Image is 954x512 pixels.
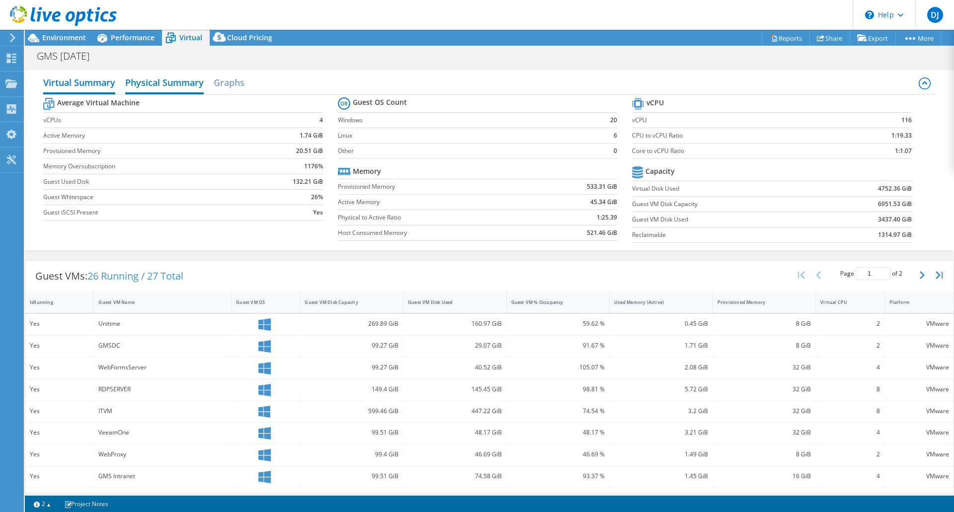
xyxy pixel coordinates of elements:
[408,406,502,417] div: 447.22 GiB
[214,73,244,92] h2: Graphs
[614,318,708,329] div: 0.45 GiB
[820,318,879,329] div: 2
[98,406,227,417] div: ITVM
[338,146,592,156] label: Other
[98,471,227,482] div: GMS Intranet
[311,192,323,202] b: 26%
[511,384,605,395] div: 98.81 %
[98,384,227,395] div: RDPSERVER
[305,384,398,395] div: 149.4 GiB
[820,384,879,395] div: 8
[30,384,89,395] div: Yes
[98,449,227,460] div: WebProxy
[889,318,949,329] div: VMware
[878,199,912,209] b: 6951.53 GiB
[717,449,811,460] div: 8 GiB
[895,30,942,46] a: More
[820,449,879,460] div: 2
[98,340,227,351] div: GMSDC
[30,362,89,373] div: Yes
[338,115,592,125] label: Windows
[632,230,821,240] label: Reclaimable
[614,471,708,482] div: 1.45 GiB
[820,471,879,482] div: 4
[353,166,381,176] b: Memory
[889,340,949,351] div: VMware
[511,299,593,305] div: Guest VM % Occupancy
[111,33,155,42] span: Performance
[614,449,708,460] div: 1.49 GiB
[717,384,811,395] div: 32 GiB
[305,406,398,417] div: 599.46 GiB
[820,362,879,373] div: 4
[30,449,89,460] div: Yes
[511,406,605,417] div: 74.54 %
[236,299,283,305] div: Guest VM OS
[717,299,799,305] div: Provisioned Memory
[878,230,912,240] b: 1314.97 GiB
[43,131,256,141] label: Active Memory
[305,318,398,329] div: 269.89 GiB
[717,318,811,329] div: 8 GiB
[305,471,398,482] div: 99.51 GiB
[305,340,398,351] div: 99.27 GiB
[889,427,949,438] div: VMware
[614,299,696,305] div: Used Memory (Active)
[304,161,323,171] b: 1176%
[408,471,502,482] div: 74.58 GiB
[305,299,387,305] div: Guest VM Disk Capacity
[338,228,536,238] label: Host Consumed Memory
[646,98,664,108] b: vCPU
[850,30,896,46] a: Export
[98,362,227,373] div: WebFormsServer
[98,427,227,438] div: VeeamOne
[590,197,617,207] b: 45.34 GiB
[511,340,605,351] div: 91.67 %
[408,362,502,373] div: 40.52 GiB
[927,7,943,23] span: DJ
[820,427,879,438] div: 4
[632,199,821,209] label: Guest VM Disk Capacity
[408,427,502,438] div: 48.17 GiB
[43,161,256,171] label: Memory Oversubscription
[840,267,902,280] span: Page of
[296,146,323,156] b: 20.51 GiB
[899,269,902,278] span: 2
[43,146,256,156] label: Provisioned Memory
[30,406,89,417] div: Yes
[87,269,183,283] span: 26 Running / 27 Total
[353,97,407,107] b: Guest OS Count
[632,215,821,224] label: Guest VM Disk Used
[293,177,323,187] b: 132.21 GiB
[632,115,838,125] label: vCPU
[614,427,708,438] div: 3.21 GiB
[809,30,850,46] a: Share
[889,384,949,395] div: VMware
[645,166,675,176] b: Capacity
[98,318,227,329] div: Unitime
[889,299,937,305] div: Platform
[889,406,949,417] div: VMware
[30,340,89,351] div: Yes
[587,228,617,238] b: 521.46 GiB
[614,340,708,351] div: 1.71 GiB
[338,197,536,207] label: Active Memory
[511,318,605,329] div: 59.62 %
[820,299,868,305] div: Virtual CPU
[32,51,105,62] h1: GMS [DATE]
[820,340,879,351] div: 2
[338,182,536,192] label: Provisioned Memory
[889,471,949,482] div: VMware
[305,449,398,460] div: 99.4 GiB
[511,471,605,482] div: 93.37 %
[632,184,821,194] label: Virtual Disk Used
[408,384,502,395] div: 145.45 GiB
[856,267,890,280] input: jump to page
[717,471,811,482] div: 16 GiB
[25,261,193,292] div: Guest VMs:
[98,299,215,305] div: Guest VM Name
[610,115,617,125] b: 20
[511,449,605,460] div: 46.69 %
[125,73,204,94] h2: Physical Summary
[889,362,949,373] div: VMware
